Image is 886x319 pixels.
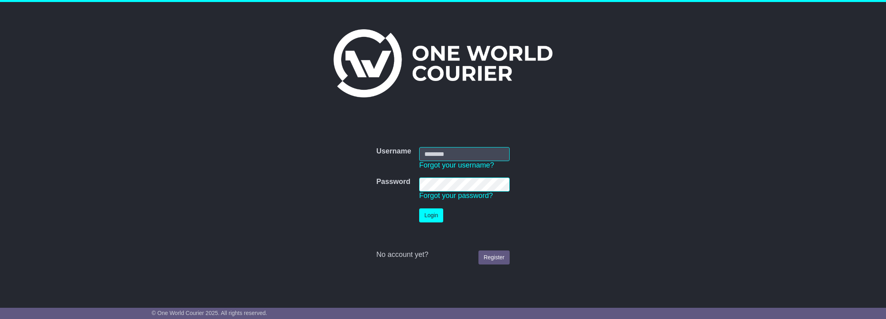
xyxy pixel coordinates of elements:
button: Login [419,208,443,222]
label: Password [376,178,410,186]
a: Forgot your username? [419,161,494,169]
a: Forgot your password? [419,192,493,200]
span: © One World Courier 2025. All rights reserved. [152,310,267,316]
label: Username [376,147,411,156]
img: One World [334,29,552,97]
div: No account yet? [376,250,510,259]
a: Register [478,250,510,264]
